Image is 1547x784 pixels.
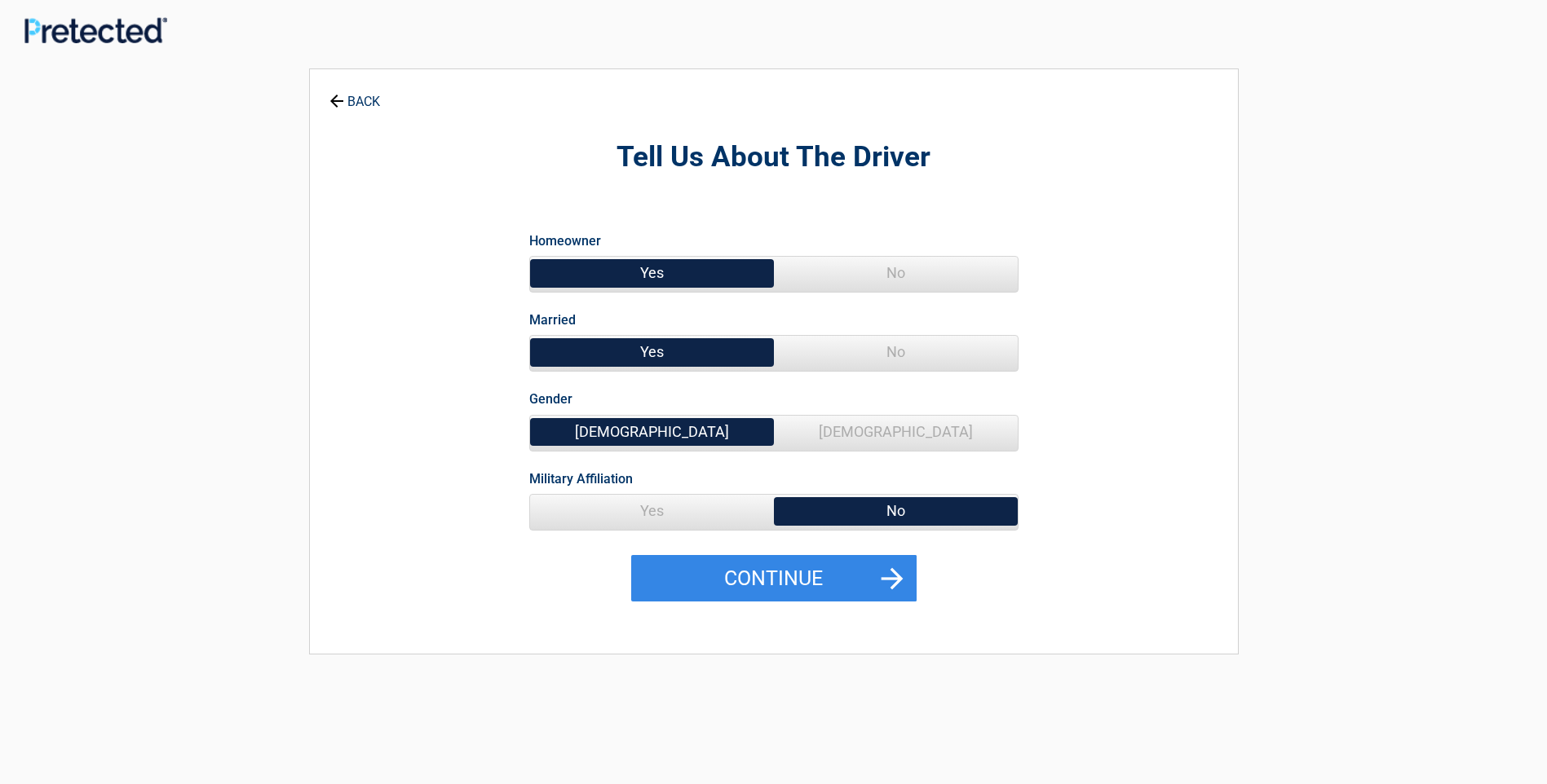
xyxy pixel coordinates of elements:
[529,388,572,410] label: Gender
[530,257,774,289] span: Yes
[529,230,601,252] label: Homeowner
[530,416,774,448] span: [DEMOGRAPHIC_DATA]
[529,468,633,490] label: Military Affiliation
[530,495,774,527] span: Yes
[530,336,774,368] span: Yes
[774,336,1018,368] span: No
[400,139,1148,177] h2: Tell Us About The Driver
[774,416,1018,448] span: [DEMOGRAPHIC_DATA]
[529,309,576,331] label: Married
[631,555,917,602] button: Continue
[774,257,1018,289] span: No
[326,80,383,108] a: BACK
[774,495,1018,527] span: No
[24,17,167,43] img: Main Logo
